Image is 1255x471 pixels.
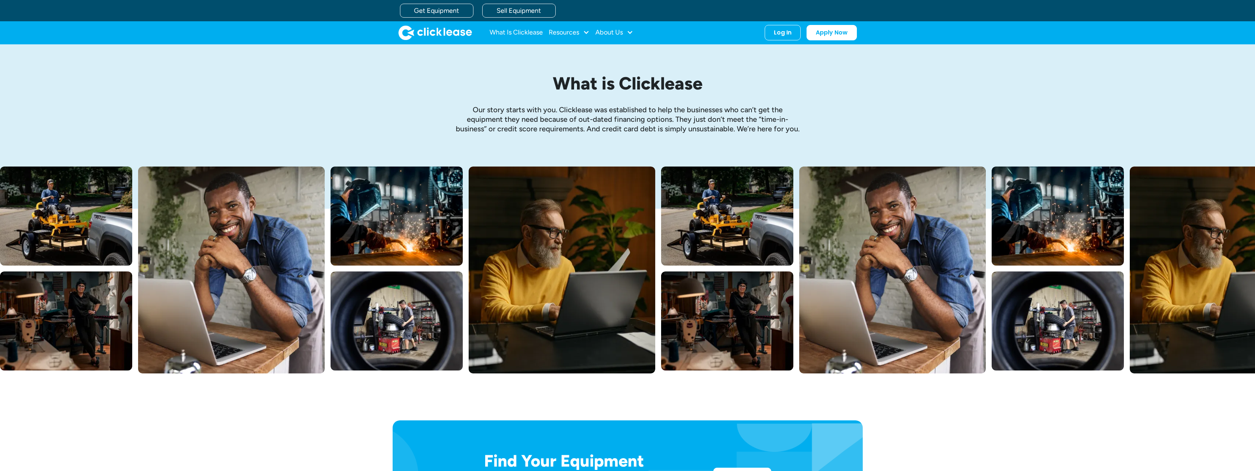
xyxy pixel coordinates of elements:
h1: What is Clicklease [455,74,800,93]
a: Get Equipment [400,4,473,18]
img: A welder in a large mask working on a large pipe [992,167,1124,266]
img: Bearded man in yellow sweter typing on his laptop while sitting at his desk [469,167,655,373]
h2: Find Your Equipment [484,451,690,470]
img: A man fitting a new tire on a rim [992,271,1124,370]
a: Sell Equipment [482,4,556,18]
img: A man fitting a new tire on a rim [331,271,463,370]
p: Our story starts with you. Clicklease was established to help the businesses who can’t get the eq... [455,105,800,134]
div: Log In [774,29,791,36]
img: A smiling man in a blue shirt and apron leaning over a table with a laptop [138,167,325,373]
img: Man with hat and blue shirt driving a yellow lawn mower onto a trailer [661,167,793,266]
img: A welder in a large mask working on a large pipe [331,167,463,266]
img: a woman standing next to a sewing machine [661,271,793,370]
a: Apply Now [807,25,857,40]
img: Clicklease logo [399,25,472,40]
img: A smiling man in a blue shirt and apron leaning over a table with a laptop [799,167,986,373]
a: What Is Clicklease [490,25,543,40]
